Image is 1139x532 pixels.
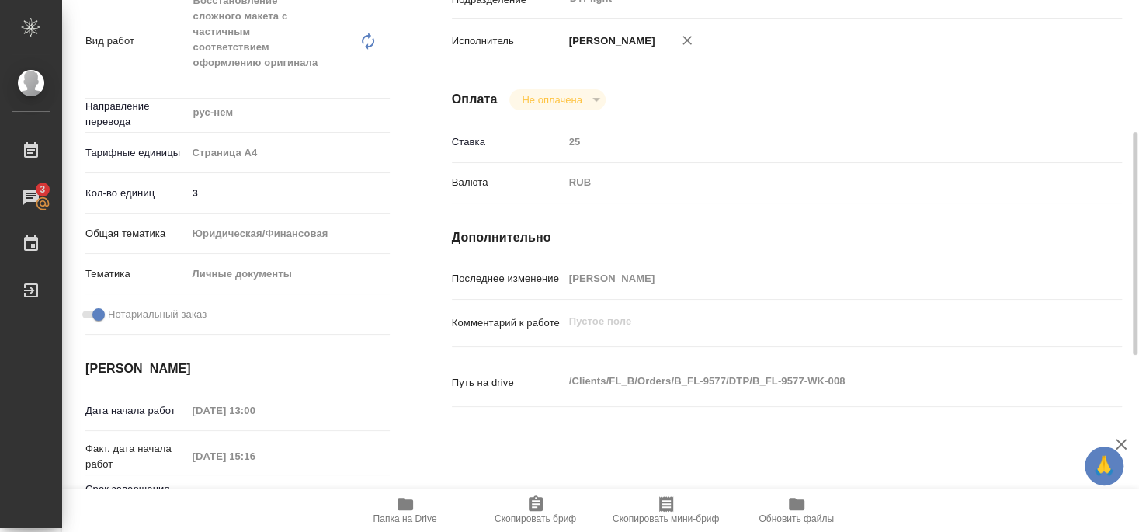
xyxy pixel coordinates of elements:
[613,513,719,524] span: Скопировать мини-бриф
[564,169,1066,196] div: RUB
[1091,450,1117,482] span: 🙏
[452,271,564,287] p: Последнее изменение
[759,513,834,524] span: Обновить файлы
[731,489,862,532] button: Обновить файлы
[85,186,187,201] p: Кол-во единиц
[452,134,564,150] p: Ставка
[85,403,187,419] p: Дата начала работ
[85,99,187,130] p: Направление перевода
[187,399,323,422] input: Пустое поле
[517,93,586,106] button: Не оплачена
[452,175,564,190] p: Валюта
[1085,447,1123,485] button: 🙏
[452,33,564,49] p: Исполнитель
[187,485,323,508] input: Пустое поле
[85,441,187,472] p: Факт. дата начала работ
[85,33,187,49] p: Вид работ
[187,140,390,166] div: Страница А4
[85,360,390,378] h4: [PERSON_NAME]
[564,130,1066,153] input: Пустое поле
[601,489,731,532] button: Скопировать мини-бриф
[187,445,323,468] input: Пустое поле
[452,375,564,391] p: Путь на drive
[85,266,187,282] p: Тематика
[85,482,187,513] p: Срок завершения работ
[4,178,58,217] a: 3
[187,221,390,247] div: Юридическая/Финансовая
[108,307,207,322] span: Нотариальный заказ
[509,89,605,110] div: Не оплачена
[564,368,1066,395] textarea: /Clients/FL_B/Orders/B_FL-9577/DTP/B_FL-9577-WK-008
[452,228,1122,247] h4: Дополнительно
[373,513,437,524] span: Папка на Drive
[30,182,54,197] span: 3
[452,315,564,331] p: Комментарий к работе
[340,489,471,532] button: Папка на Drive
[564,33,655,49] p: [PERSON_NAME]
[187,182,390,204] input: ✎ Введи что-нибудь
[452,90,498,109] h4: Оплата
[564,267,1066,290] input: Пустое поле
[471,489,601,532] button: Скопировать бриф
[85,145,187,161] p: Тарифные единицы
[670,23,704,57] button: Удалить исполнителя
[495,513,576,524] span: Скопировать бриф
[85,226,187,242] p: Общая тематика
[187,261,390,287] div: Личные документы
